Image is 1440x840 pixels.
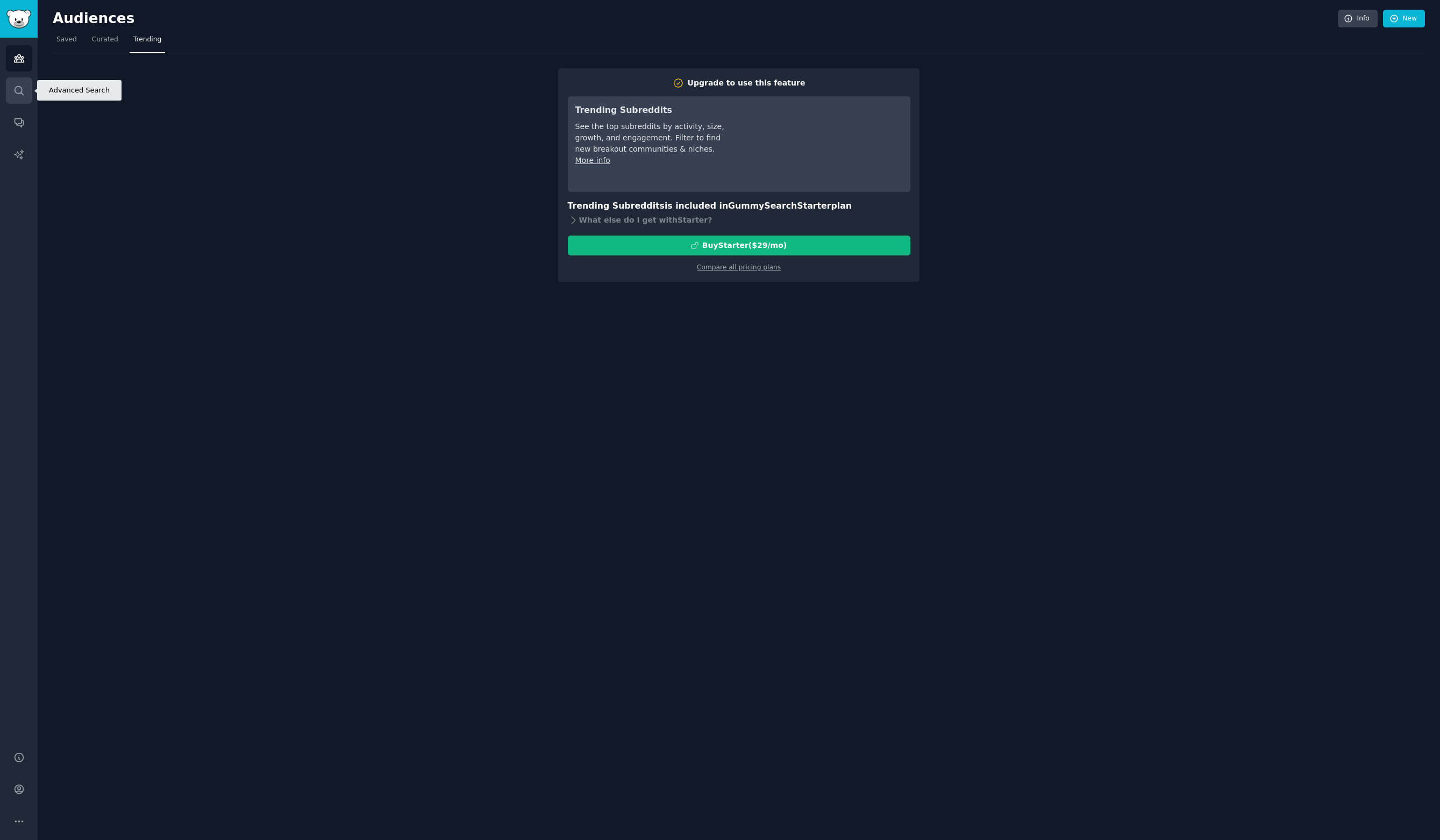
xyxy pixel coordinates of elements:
a: Trending [130,31,165,53]
div: Upgrade to use this feature [688,77,805,89]
div: See the top subreddits by activity, size, growth, and engagement. Filter to find new breakout com... [575,121,726,155]
a: Compare all pricing plans [697,264,781,271]
h3: Trending Subreddits is included in plan [568,200,910,213]
div: What else do I get with Starter ? [568,213,910,228]
a: Info [1338,10,1378,28]
span: Curated [92,35,118,45]
a: Curated [88,31,122,53]
button: BuyStarter($29/mo) [568,236,910,255]
span: Saved [56,35,77,45]
h3: Trending Subreddits [575,104,726,117]
span: Trending [133,35,161,45]
iframe: YouTube video player [742,104,903,184]
div: Buy Starter ($ 29 /mo ) [702,240,787,251]
img: GummySearch logo [6,10,31,29]
a: New [1383,10,1425,28]
span: GummySearch Starter [728,201,831,211]
h2: Audiences [53,10,1338,27]
a: More info [575,156,610,165]
a: Saved [53,31,81,53]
